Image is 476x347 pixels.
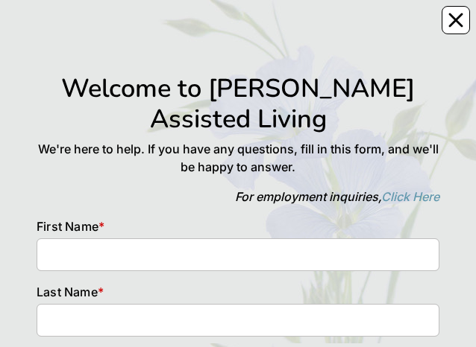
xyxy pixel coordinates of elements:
p: We're here to help. If you have any questions, fill in this form, and we'll be happy to answer. [37,140,439,176]
span: First Name [37,219,98,234]
button: Close [442,6,470,34]
p: For employment inquiries, [37,188,439,206]
a: Click Here [381,189,439,204]
span: Last Name [37,284,98,299]
h1: Welcome to [PERSON_NAME] Assisted Living [37,73,439,134]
